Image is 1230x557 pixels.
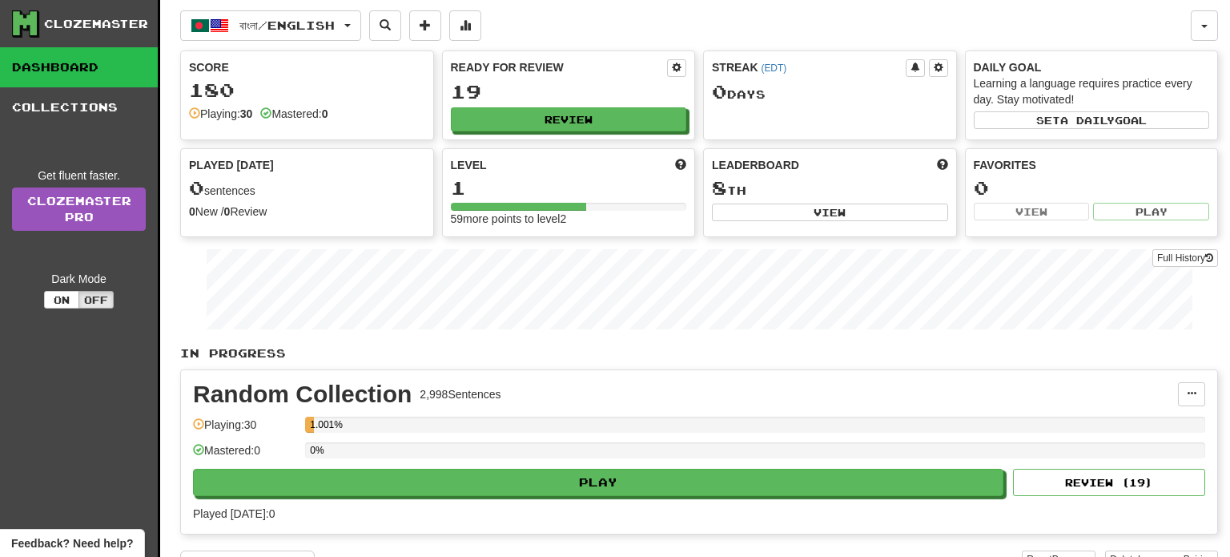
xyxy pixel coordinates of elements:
div: Playing: 30 [193,417,297,443]
strong: 0 [189,205,195,218]
span: This week in points, UTC [937,157,948,173]
strong: 0 [224,205,231,218]
button: Play [1093,203,1209,220]
div: Get fluent faster. [12,168,146,184]
div: Dark Mode [12,271,146,287]
button: Review [451,107,687,131]
div: 59 more points to level 2 [451,211,687,227]
span: বাংলা / English [239,18,335,32]
div: Playing: [189,106,252,122]
span: Level [451,157,487,173]
span: 8 [712,176,727,199]
div: Score [189,59,425,75]
div: 19 [451,82,687,102]
button: Off [78,291,114,309]
span: Leaderboard [712,157,799,173]
div: Random Collection [193,382,412,406]
span: 0 [189,176,204,199]
div: 180 [189,80,425,100]
div: 2,998 Sentences [420,386,500,402]
p: In Progress [180,345,1218,361]
button: Add sentence to collection [409,10,441,41]
button: View [712,204,948,221]
button: Play [193,469,1003,496]
div: 1.001% [310,417,314,433]
button: বাংলা/English [180,10,361,41]
div: Streak [712,59,906,75]
span: Played [DATE]: 0 [193,507,275,520]
div: 0 [974,178,1210,198]
span: Played [DATE] [189,157,274,173]
button: Full History [1152,249,1218,267]
button: Seta dailygoal [974,111,1210,129]
span: 0 [712,80,727,103]
div: Favorites [974,157,1210,173]
strong: 30 [240,107,253,120]
div: Ready for Review [451,59,668,75]
div: Clozemaster [44,16,148,32]
span: a daily [1060,115,1115,126]
span: Score more points to level up [675,157,686,173]
div: Learning a language requires practice every day. Stay motivated! [974,75,1210,107]
div: Day s [712,82,948,103]
a: (EDT) [761,63,786,74]
a: ClozemasterPro [12,188,146,231]
strong: 0 [322,107,328,120]
div: Mastered: 0 [193,442,297,469]
span: Open feedback widget [11,535,133,551]
button: On [44,291,79,309]
button: Review (19) [1013,469,1205,496]
div: New / Review [189,204,425,220]
button: More stats [449,10,481,41]
div: Mastered: [260,106,328,122]
button: Search sentences [369,10,401,41]
div: Daily Goal [974,59,1210,75]
div: th [712,178,948,199]
div: 1 [451,178,687,198]
button: View [974,203,1090,220]
div: sentences [189,178,425,199]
